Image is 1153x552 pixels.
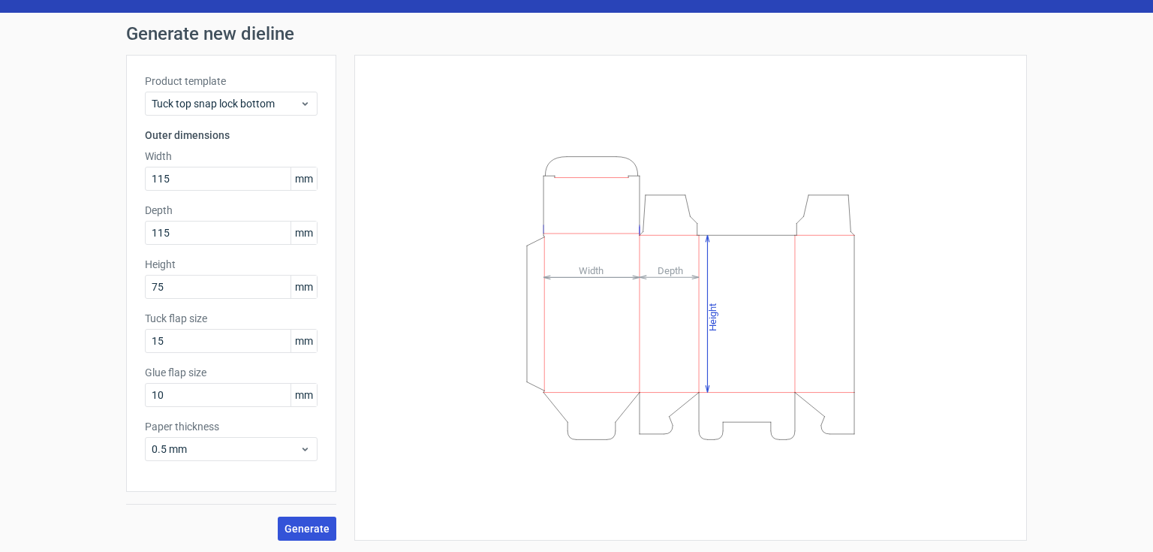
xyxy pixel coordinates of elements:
[152,96,300,111] span: Tuck top snap lock bottom
[145,203,318,218] label: Depth
[145,149,318,164] label: Width
[291,167,317,190] span: mm
[291,222,317,244] span: mm
[145,257,318,272] label: Height
[707,303,718,330] tspan: Height
[152,442,300,457] span: 0.5 mm
[291,330,317,352] span: mm
[126,25,1027,43] h1: Generate new dieline
[291,276,317,298] span: mm
[658,264,683,276] tspan: Depth
[579,264,604,276] tspan: Width
[145,128,318,143] h3: Outer dimensions
[145,74,318,89] label: Product template
[145,311,318,326] label: Tuck flap size
[284,523,330,534] span: Generate
[145,419,318,434] label: Paper thickness
[145,365,318,380] label: Glue flap size
[278,517,336,541] button: Generate
[291,384,317,406] span: mm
